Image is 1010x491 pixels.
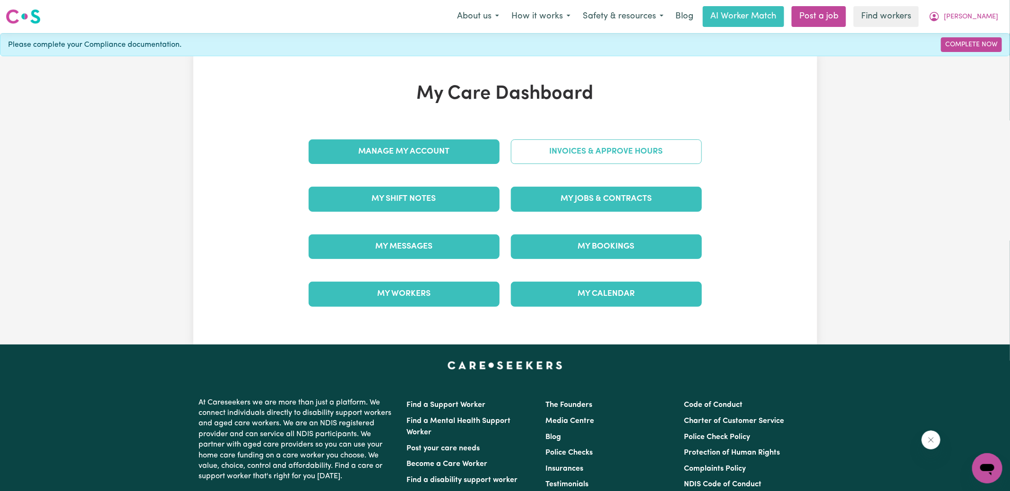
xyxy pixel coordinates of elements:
[944,12,998,22] span: [PERSON_NAME]
[792,6,846,27] a: Post a job
[922,431,941,449] iframe: Close message
[309,187,500,211] a: My Shift Notes
[684,433,750,441] a: Police Check Policy
[407,401,486,409] a: Find a Support Worker
[309,139,500,164] a: Manage My Account
[8,39,181,51] span: Please complete your Compliance documentation.
[703,6,784,27] a: AI Worker Match
[6,7,57,14] span: Need any help?
[545,481,588,488] a: Testimonials
[407,476,518,484] a: Find a disability support worker
[199,394,396,486] p: At Careseekers we are more than just a platform. We connect individuals directly to disability su...
[407,460,488,468] a: Become a Care Worker
[511,139,702,164] a: Invoices & Approve Hours
[684,401,742,409] a: Code of Conduct
[684,417,784,425] a: Charter of Customer Service
[923,7,1004,26] button: My Account
[545,449,593,457] a: Police Checks
[451,7,505,26] button: About us
[684,449,780,457] a: Protection of Human Rights
[972,453,1002,483] iframe: Button to launch messaging window
[511,187,702,211] a: My Jobs & Contracts
[545,417,594,425] a: Media Centre
[6,6,41,27] a: Careseekers logo
[577,7,670,26] button: Safety & resources
[309,282,500,306] a: My Workers
[545,465,583,473] a: Insurances
[854,6,919,27] a: Find workers
[941,37,1002,52] a: Complete Now
[303,83,708,105] h1: My Care Dashboard
[448,362,562,369] a: Careseekers home page
[684,465,746,473] a: Complaints Policy
[670,6,699,27] a: Blog
[6,8,41,25] img: Careseekers logo
[407,417,511,436] a: Find a Mental Health Support Worker
[505,7,577,26] button: How it works
[545,401,592,409] a: The Founders
[309,234,500,259] a: My Messages
[511,234,702,259] a: My Bookings
[684,481,761,488] a: NDIS Code of Conduct
[545,433,561,441] a: Blog
[511,282,702,306] a: My Calendar
[407,445,480,452] a: Post your care needs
